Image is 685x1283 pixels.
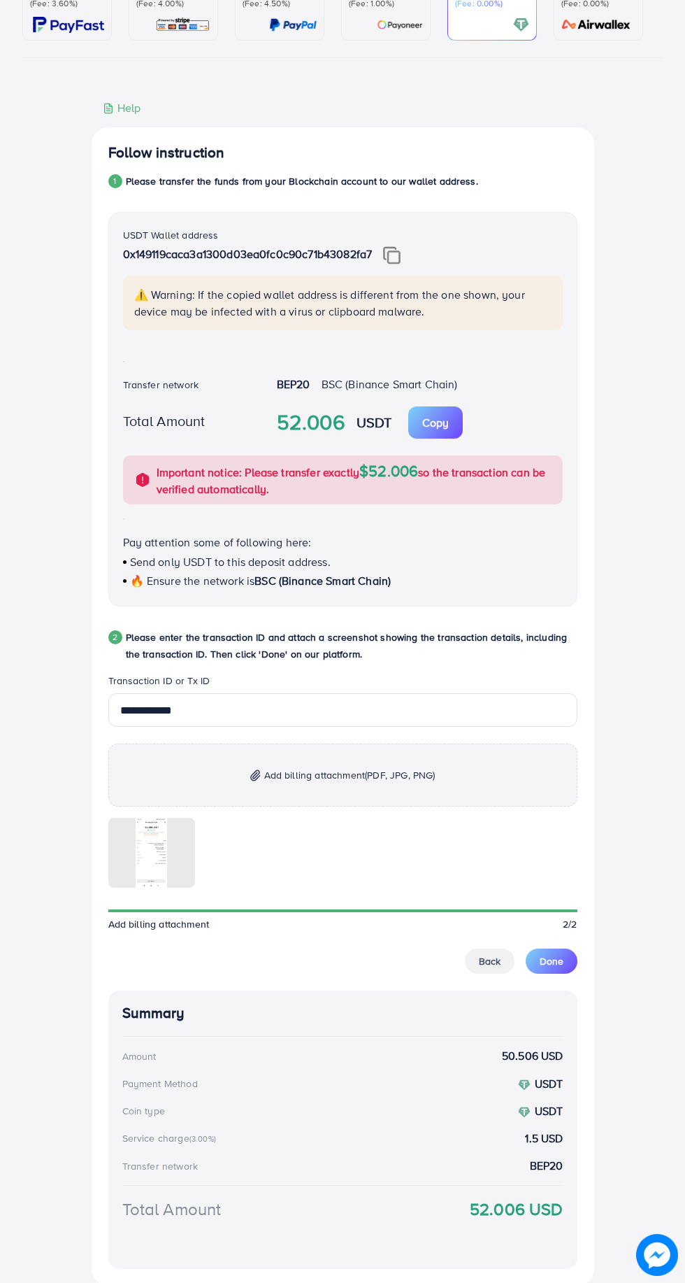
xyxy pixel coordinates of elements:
img: card [513,17,529,33]
span: Add billing attachment [108,917,210,931]
h4: Summary [122,1005,563,1022]
div: Transfer network [122,1159,199,1173]
p: Important notice: Please transfer exactly so the transaction can be verified automatically. [157,462,554,497]
span: Done [540,954,563,968]
button: Done [526,949,577,974]
img: img [250,770,261,781]
label: Total Amount [123,411,206,431]
strong: 1.5 USD [525,1130,563,1147]
img: card [377,17,423,33]
img: alert [134,472,151,488]
span: BSC (Binance Smart Chain) [254,573,391,588]
p: 0x149119caca3a1300d03ea0fc0c90c71b43082fa7 [123,246,563,264]
img: img [383,246,401,264]
span: 2/2 [563,917,577,931]
span: Add billing attachment [264,767,435,784]
label: Transfer network [123,378,199,392]
img: card [269,17,317,33]
img: card [33,17,104,33]
label: USDT Wallet address [123,228,219,242]
img: card [557,17,635,33]
strong: BEP20 [530,1158,563,1174]
strong: 52.006 USD [470,1197,563,1221]
p: Please transfer the funds from your Blockchain account to our wallet address. [126,173,478,190]
p: Please enter the transaction ID and attach a screenshot showing the transaction details, includin... [126,629,577,662]
span: $52.006 [359,460,418,481]
div: 2 [108,630,122,644]
button: Copy [408,406,463,439]
img: coin [518,1106,531,1119]
strong: USDT [535,1103,563,1119]
strong: 50.506 USD [502,1048,563,1064]
div: 1 [108,174,122,188]
img: image [636,1234,678,1276]
span: (PDF, JPG, PNG) [365,768,435,782]
img: card [155,17,210,33]
strong: BEP20 [277,376,310,392]
div: Total Amount [122,1197,222,1221]
div: Help [103,100,141,116]
div: Coin type [122,1104,165,1118]
span: Back [479,954,500,968]
p: Copy [422,414,449,431]
strong: USDT [356,412,392,432]
h4: Follow instruction [108,144,225,162]
legend: Transaction ID or Tx ID [108,674,577,693]
button: Back [465,949,514,974]
div: Payment Method [122,1077,198,1091]
img: coin [518,1079,531,1091]
img: img uploaded [136,818,167,888]
span: 🔥 Ensure the network is [130,573,255,588]
div: Amount [122,1049,157,1063]
p: Pay attention some of following here: [123,534,563,551]
p: Send only USDT to this deposit address. [123,553,563,570]
span: BSC (Binance Smart Chain) [322,376,458,392]
strong: 52.006 [277,407,345,438]
strong: USDT [535,1076,563,1091]
p: ⚠️ Warning: If the copied wallet address is different from the one shown, your device may be infe... [134,286,554,320]
small: (3.00%) [189,1133,216,1144]
div: Service charge [122,1131,220,1145]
